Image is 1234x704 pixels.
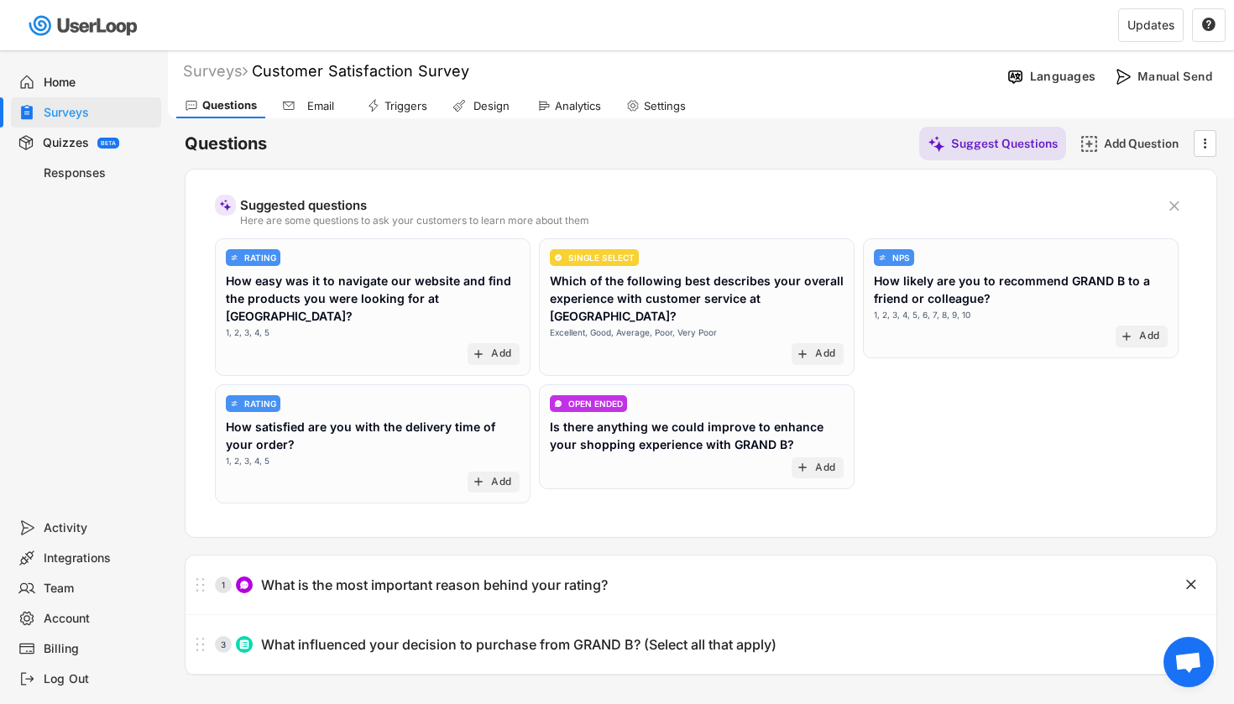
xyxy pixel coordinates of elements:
[491,476,511,489] div: Add
[1186,576,1196,593] text: 
[44,520,154,536] div: Activity
[554,253,562,262] img: CircleTickMinorWhite.svg
[261,636,776,654] div: What influenced your decision to purchase from GRAND B? (Select all that apply)
[230,253,238,262] img: AdjustIcon.svg
[244,253,276,262] div: RATING
[796,347,809,361] button: add
[472,475,485,488] button: add
[183,61,248,81] div: Surveys
[1127,19,1174,31] div: Updates
[550,326,717,339] div: Excellent, Good, Average, Poor, Very Poor
[239,639,249,649] img: ListMajor.svg
[1007,68,1024,86] img: Language%20Icon.svg
[240,199,1153,211] div: Suggested questions
[202,98,257,112] div: Questions
[1137,69,1221,84] div: Manual Send
[878,253,886,262] img: AdjustIcon.svg
[555,99,601,113] div: Analytics
[300,99,342,113] div: Email
[252,62,469,80] font: Customer Satisfaction Survey
[1196,131,1213,156] button: 
[215,640,232,649] div: 3
[1202,17,1216,32] text: 
[1120,330,1133,343] button: add
[1204,134,1207,152] text: 
[261,576,608,594] div: What is the most important reason behind your rating?
[815,347,835,361] div: Add
[44,611,154,627] div: Account
[25,8,144,43] img: userloop-logo-01.svg
[796,461,809,474] button: add
[44,550,154,566] div: Integrations
[550,418,844,453] div: Is there anything we could improve to enhance your shopping experience with GRAND B?
[44,165,154,181] div: Responses
[491,347,511,361] div: Add
[44,581,154,597] div: Team
[44,105,154,121] div: Surveys
[44,641,154,657] div: Billing
[1186,635,1196,653] text: 
[1139,330,1159,343] div: Add
[1030,69,1095,84] div: Languages
[101,140,116,146] div: BETA
[44,75,154,91] div: Home
[44,671,154,687] div: Log Out
[874,272,1168,307] div: How likely are you to recommend GRAND B to a friend or colleague?
[384,99,427,113] div: Triggers
[568,399,623,408] div: OPEN ENDED
[1104,136,1188,151] div: Add Question
[472,347,485,361] button: add
[43,135,89,151] div: Quizzes
[874,309,970,321] div: 1, 2, 3, 4, 5, 6, 7, 8, 9, 10
[226,272,520,325] div: How easy was it to navigate our website and find the products you were looking for at [GEOGRAPHIC...
[230,399,238,408] img: AdjustIcon.svg
[215,581,232,589] div: 1
[554,399,562,408] img: ConversationMinor.svg
[1201,18,1216,33] button: 
[470,99,512,113] div: Design
[1166,198,1183,215] button: 
[1163,637,1214,687] div: Ouvrir le chat
[226,418,520,453] div: How satisfied are you with the delivery time of your order?
[240,216,1153,226] div: Here are some questions to ask your customers to learn more about them
[185,133,267,155] h6: Questions
[928,135,945,153] img: MagicMajor%20%28Purple%29.svg
[239,580,249,590] img: ConversationMinor.svg
[568,253,635,262] div: SINGLE SELECT
[1183,576,1200,593] button: 
[951,136,1058,151] div: Suggest Questions
[1169,197,1179,215] text: 
[644,99,686,113] div: Settings
[550,272,844,325] div: Which of the following best describes your overall experience with customer service at [GEOGRAPHI...
[1183,636,1200,653] button: 
[815,462,835,475] div: Add
[226,455,269,467] div: 1, 2, 3, 4, 5
[219,199,232,211] img: MagicMajor%20%28Purple%29.svg
[244,399,276,408] div: RATING
[226,326,269,339] div: 1, 2, 3, 4, 5
[892,253,910,262] div: NPS
[1080,135,1098,153] img: AddMajor.svg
